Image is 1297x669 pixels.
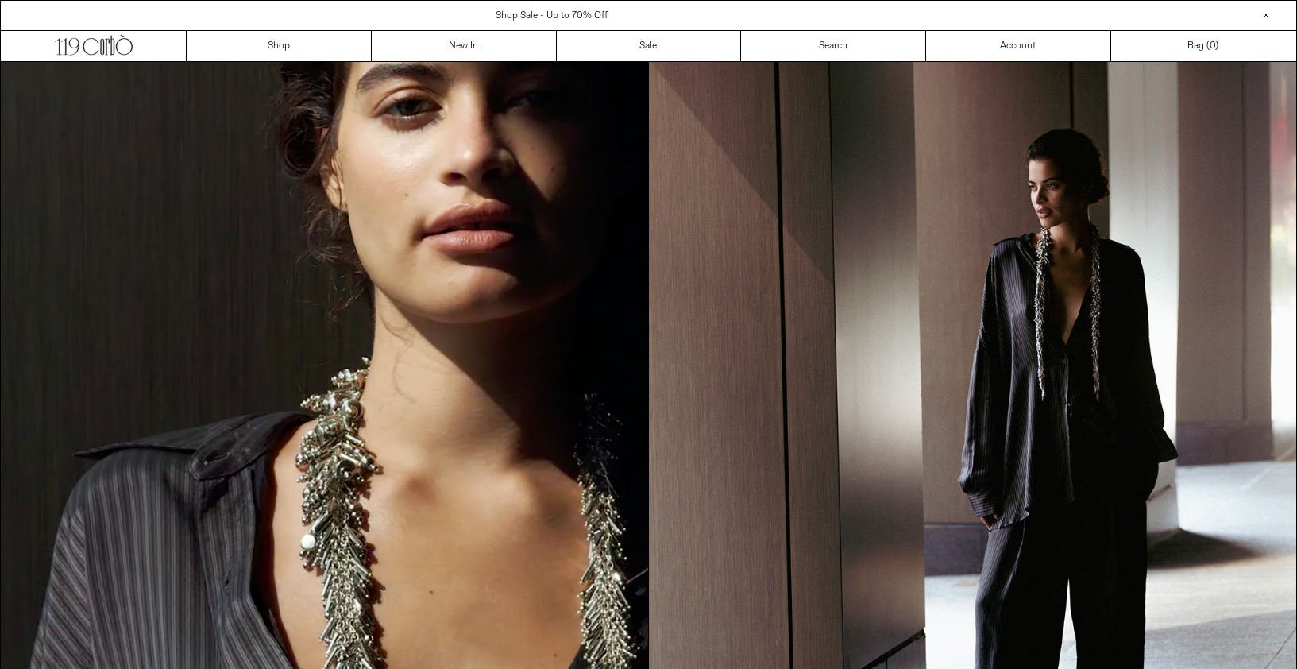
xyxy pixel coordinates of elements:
span: ) [1210,39,1218,53]
a: Search [741,31,926,61]
a: Bag () [1111,31,1296,61]
a: Shop Sale - Up to 70% Off [496,10,608,22]
span: 0 [1210,40,1215,52]
a: New In [372,31,557,61]
a: Account [926,31,1111,61]
a: Sale [557,31,742,61]
a: Shop [187,31,372,61]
